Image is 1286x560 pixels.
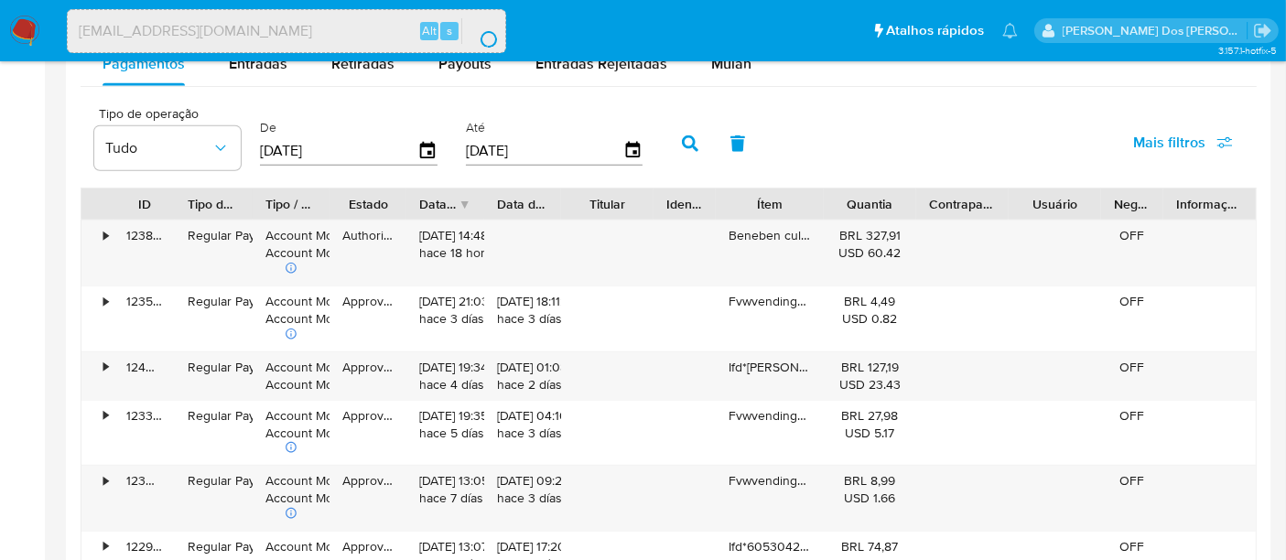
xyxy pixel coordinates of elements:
p: renato.lopes@mercadopago.com.br [1063,22,1248,39]
span: s [447,22,452,39]
span: Atalhos rápidos [886,21,984,40]
a: Sair [1253,21,1272,40]
input: Pesquise usuários ou casos... [68,19,505,43]
a: Notificações [1002,23,1018,38]
span: 3.157.1-hotfix-5 [1218,43,1277,58]
span: Alt [422,22,437,39]
button: search-icon [461,18,499,44]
